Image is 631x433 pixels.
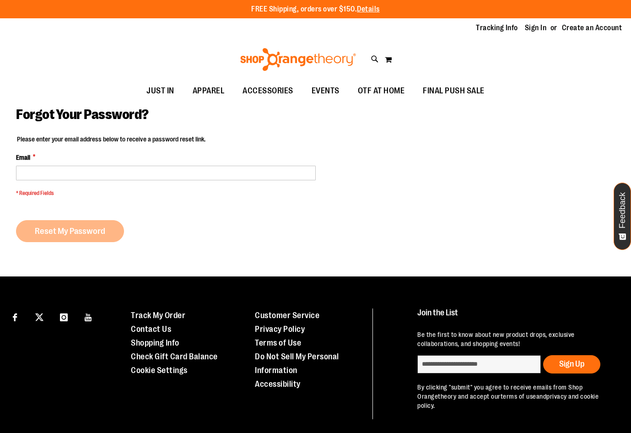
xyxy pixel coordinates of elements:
[255,352,339,375] a: Do Not Sell My Personal Information
[414,81,494,102] a: FINAL PUSH SALE
[81,309,97,325] a: Visit our Youtube page
[417,309,614,325] h4: Join the List
[357,5,380,13] a: Details
[146,81,174,101] span: JUST IN
[32,309,48,325] a: Visit our X page
[559,359,584,368] span: Sign Up
[255,338,301,347] a: Terms of Use
[618,192,627,228] span: Feedback
[562,23,622,33] a: Create an Account
[417,330,614,348] p: Be the first to know about new product drops, exclusive collaborations, and shopping events!
[16,135,206,144] legend: Please enter your email address below to receive a password reset link.
[16,107,149,122] span: Forgot Your Password?
[16,189,316,197] span: * Required Fields
[131,311,185,320] a: Track My Order
[349,81,414,102] a: OTF AT HOME
[239,48,357,71] img: Shop Orangetheory
[131,325,171,334] a: Contact Us
[417,383,614,410] p: By clicking "submit" you agree to receive emails from Shop Orangetheory and accept our and
[243,81,293,101] span: ACCESSORIES
[7,309,23,325] a: Visit our Facebook page
[137,81,183,102] a: JUST IN
[423,81,485,101] span: FINAL PUSH SALE
[255,379,301,389] a: Accessibility
[56,309,72,325] a: Visit our Instagram page
[417,393,599,409] a: privacy and cookie policy.
[233,81,302,102] a: ACCESSORIES
[193,81,225,101] span: APPAREL
[131,366,188,375] a: Cookie Settings
[543,355,600,373] button: Sign Up
[525,23,547,33] a: Sign In
[255,311,319,320] a: Customer Service
[35,313,43,321] img: Twitter
[614,183,631,250] button: Feedback - Show survey
[131,338,179,347] a: Shopping Info
[417,355,541,373] input: enter email
[476,23,518,33] a: Tracking Info
[255,325,305,334] a: Privacy Policy
[16,153,30,162] span: Email
[302,81,349,102] a: EVENTS
[183,81,234,102] a: APPAREL
[501,393,536,400] a: terms of use
[251,4,380,15] p: FREE Shipping, orders over $150.
[358,81,405,101] span: OTF AT HOME
[131,352,218,361] a: Check Gift Card Balance
[312,81,340,101] span: EVENTS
